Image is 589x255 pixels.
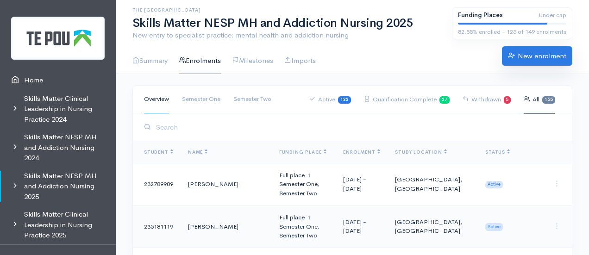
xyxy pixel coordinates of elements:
a: Withdrawn5 [463,85,511,114]
a: Summary [132,48,168,74]
div: Semester One, Semester Two [279,180,329,198]
span: Active [485,181,503,188]
td: [PERSON_NAME] [181,205,272,248]
img: Te Pou [11,17,105,60]
span: Funding Place [279,149,326,155]
b: 155 [545,97,553,102]
td: [PERSON_NAME] [181,163,272,205]
span: Student [144,149,173,155]
a: Milestones [232,48,273,74]
td: 235181119 [133,205,181,248]
a: Enrolments [179,48,221,74]
b: Funding Places [458,11,503,19]
span: 1 [307,213,311,221]
span: 1 [307,171,311,179]
input: Search [153,118,561,137]
a: Overview [144,85,169,113]
span: Active [485,223,503,230]
a: All155 [524,85,555,114]
td: Full place [272,163,336,205]
div: Semester One, Semester Two [279,222,329,240]
span: Name [188,149,207,155]
a: Qualification Complete27 [364,85,450,114]
td: 232789989 [133,163,181,205]
b: 123 [340,97,349,102]
a: Active123 [309,85,351,114]
a: Imports [284,48,316,74]
td: [GEOGRAPHIC_DATA], [GEOGRAPHIC_DATA] [388,163,478,205]
span: Under cap [539,11,566,20]
td: [DATE] - [DATE] [336,205,388,248]
h1: Skills Matter NESP MH and Addiction Nursing 2025 [132,17,441,30]
b: 5 [506,97,508,102]
span: Enrolment [343,149,380,155]
a: Semester One [182,85,220,113]
b: 27 [442,97,447,102]
p: New entry to specialist practice: mental health and addiction nursing [132,30,441,41]
td: Full place [272,205,336,248]
a: Semester Two [233,85,271,113]
h6: The [GEOGRAPHIC_DATA] [132,7,441,12]
span: Status [485,149,510,155]
td: [DATE] - [DATE] [336,163,388,205]
a: New enrolment [502,46,572,66]
td: [GEOGRAPHIC_DATA], [GEOGRAPHIC_DATA] [388,205,478,248]
div: 82.55% enrolled - 123 of 149 enrolments [458,27,566,37]
span: Study Location [395,149,446,155]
